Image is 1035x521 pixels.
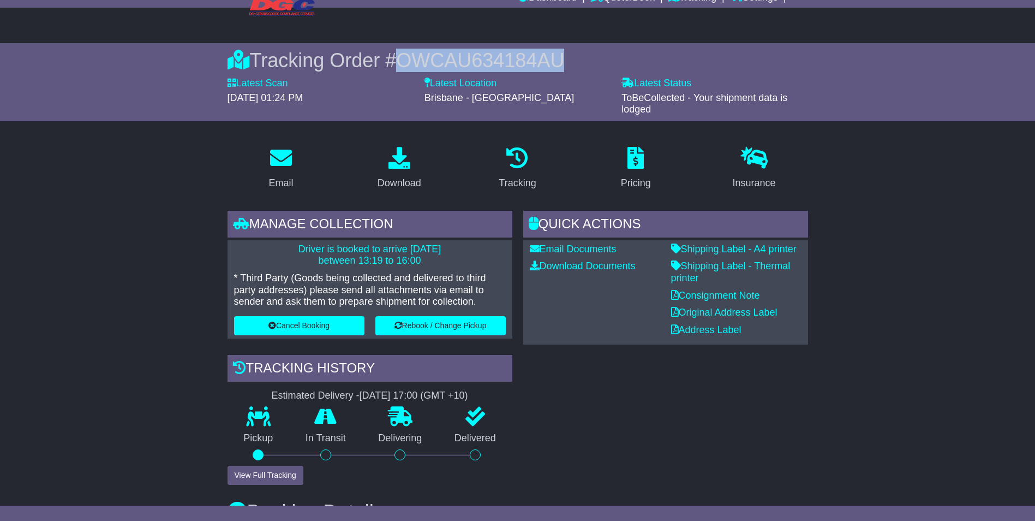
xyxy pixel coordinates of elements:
a: Insurance [726,143,783,194]
span: [DATE] 01:24 PM [228,92,303,103]
div: Email [268,176,293,191]
a: Original Address Label [671,307,777,318]
div: Download [378,176,421,191]
a: Download [370,143,428,194]
button: Cancel Booking [234,316,364,335]
p: Pickup [228,433,290,445]
span: Brisbane - [GEOGRAPHIC_DATA] [424,92,574,103]
div: Estimated Delivery - [228,390,512,402]
span: ToBeCollected - Your shipment data is lodged [621,92,787,115]
a: Email Documents [530,244,617,254]
a: Shipping Label - Thermal printer [671,260,791,283]
a: Email [261,143,300,194]
p: In Transit [289,433,362,445]
a: Address Label [671,324,741,335]
a: Consignment Note [671,290,760,301]
div: Manage collection [228,211,512,240]
p: Driver is booked to arrive [DATE] between 13:19 to 16:00 [234,244,506,267]
div: Tracking [499,176,536,191]
div: Tracking Order # [228,49,808,72]
a: Download Documents [530,260,636,271]
div: [DATE] 17:00 (GMT +10) [360,390,468,402]
label: Latest Location [424,78,496,90]
p: * Third Party (Goods being collected and delivered to third party addresses) please send all atta... [234,273,506,308]
a: Tracking [492,143,543,194]
div: Insurance [733,176,776,191]
button: View Full Tracking [228,466,303,485]
p: Delivered [438,433,512,445]
a: Shipping Label - A4 printer [671,244,797,254]
div: Quick Actions [523,211,808,240]
button: Rebook / Change Pickup [375,316,506,335]
a: Pricing [614,143,658,194]
div: Pricing [621,176,651,191]
p: Delivering [362,433,439,445]
div: Tracking history [228,355,512,384]
label: Latest Status [621,78,691,90]
label: Latest Scan [228,78,288,90]
span: OWCAU634184AU [396,49,564,72]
